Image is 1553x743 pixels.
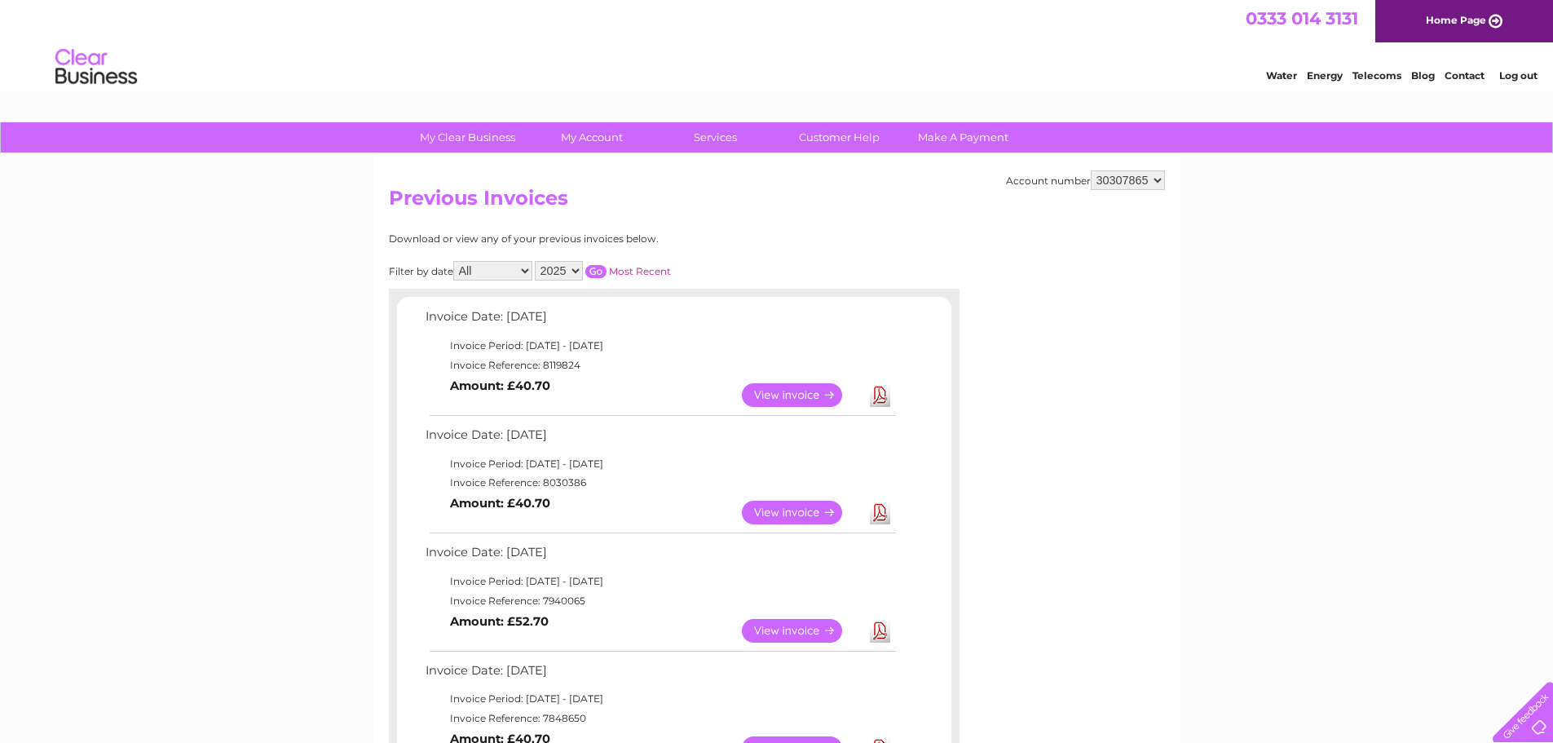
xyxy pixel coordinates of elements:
[1352,69,1401,82] a: Telecoms
[1307,69,1343,82] a: Energy
[450,614,549,629] b: Amount: £52.70
[648,122,783,153] a: Services
[896,122,1030,153] a: Make A Payment
[421,336,898,356] td: Invoice Period: [DATE] - [DATE]
[421,356,898,375] td: Invoice Reference: 8119824
[609,265,671,277] a: Most Recent
[389,233,817,245] div: Download or view any of your previous invoices below.
[1006,170,1165,190] div: Account number
[421,660,898,690] td: Invoice Date: [DATE]
[524,122,659,153] a: My Account
[392,9,1163,79] div: Clear Business is a trading name of Verastar Limited (registered in [GEOGRAPHIC_DATA] No. 3667643...
[742,501,862,524] a: View
[742,619,862,643] a: View
[870,619,890,643] a: Download
[1445,69,1485,82] a: Contact
[389,261,817,281] div: Filter by date
[421,424,898,454] td: Invoice Date: [DATE]
[421,572,898,591] td: Invoice Period: [DATE] - [DATE]
[421,689,898,709] td: Invoice Period: [DATE] - [DATE]
[421,473,898,493] td: Invoice Reference: 8030386
[450,378,550,393] b: Amount: £40.70
[742,383,862,407] a: View
[421,454,898,474] td: Invoice Period: [DATE] - [DATE]
[421,591,898,611] td: Invoice Reference: 7940065
[450,496,550,511] b: Amount: £40.70
[1411,69,1435,82] a: Blog
[421,306,898,336] td: Invoice Date: [DATE]
[55,42,138,92] img: logo.png
[421,542,898,572] td: Invoice Date: [DATE]
[1499,69,1538,82] a: Log out
[389,187,1165,218] h2: Previous Invoices
[772,122,907,153] a: Customer Help
[421,709,898,728] td: Invoice Reference: 7848650
[1266,69,1297,82] a: Water
[400,122,535,153] a: My Clear Business
[870,501,890,524] a: Download
[870,383,890,407] a: Download
[1246,8,1358,29] a: 0333 014 3131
